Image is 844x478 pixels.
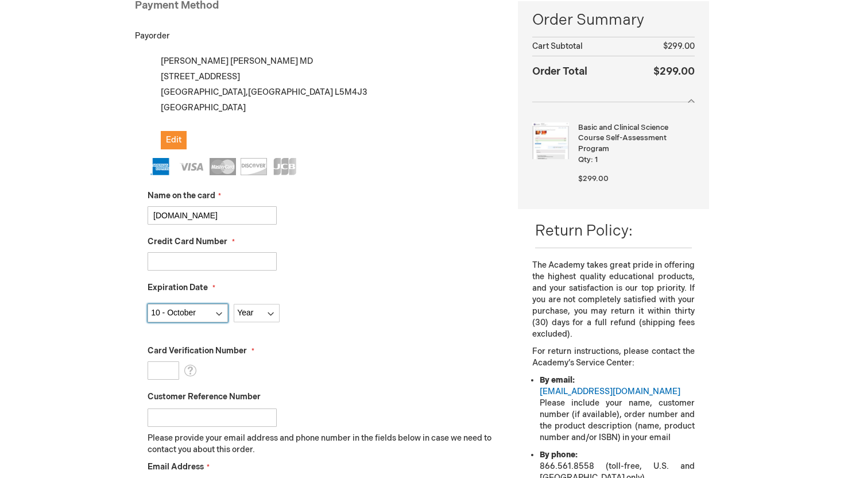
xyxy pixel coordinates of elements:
img: Discover [241,158,267,175]
img: JCB [272,158,298,175]
span: Return Policy: [535,222,633,240]
div: [PERSON_NAME] [PERSON_NAME] MD [STREET_ADDRESS] [GEOGRAPHIC_DATA] , L5M4J3 [GEOGRAPHIC_DATA] [148,53,501,149]
li: Please include your name, customer number (if available), order number and the product descriptio... [540,375,695,444]
span: Qty [578,155,591,164]
span: Name on the card [148,191,215,201]
span: [GEOGRAPHIC_DATA] [248,87,333,97]
span: Credit Card Number [148,237,227,246]
th: Cart Subtotal [532,37,629,56]
p: For return instructions, please contact the Academy’s Service Center: [532,346,695,369]
span: Expiration Date [148,283,208,292]
span: $299.00 [663,41,695,51]
span: Payorder [135,31,170,41]
strong: By phone: [540,450,578,460]
strong: By email: [540,375,575,385]
button: Edit [161,131,187,149]
input: Credit Card Number [148,252,277,271]
img: American Express [148,158,174,175]
img: Visa [179,158,205,175]
img: Basic and Clinical Science Course Self-Assessment Program [532,122,569,159]
p: The Academy takes great pride in offering the highest quality educational products, and your sati... [532,260,695,340]
span: Email Address [148,462,204,472]
p: Please provide your email address and phone number in the fields below in case we need to contact... [148,433,501,456]
strong: Order Total [532,63,587,79]
strong: Basic and Clinical Science Course Self-Assessment Program [578,122,692,155]
span: $299.00 [578,174,609,183]
span: Card Verification Number [148,346,247,356]
span: Order Summary [532,10,695,37]
input: Card Verification Number [148,361,179,380]
img: MasterCard [210,158,236,175]
span: Customer Reference Number [148,392,261,402]
span: Edit [166,135,181,145]
a: [EMAIL_ADDRESS][DOMAIN_NAME] [540,387,680,396]
span: $299.00 [653,65,695,78]
span: 1 [595,155,598,164]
